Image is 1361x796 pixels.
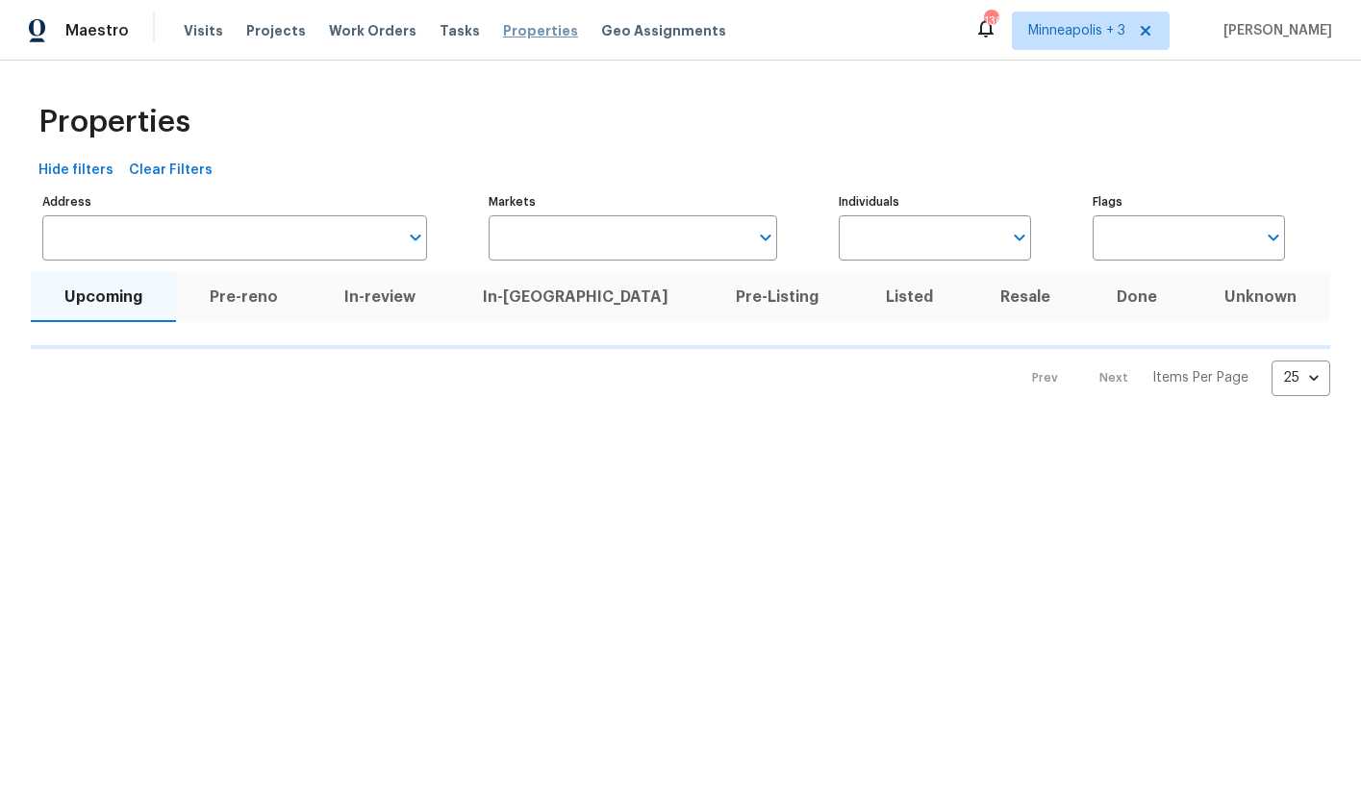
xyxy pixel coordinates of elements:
[839,196,1031,208] label: Individuals
[440,24,480,37] span: Tasks
[1028,21,1125,40] span: Minneapolis + 3
[129,159,213,183] span: Clear Filters
[864,284,955,311] span: Listed
[489,196,777,208] label: Markets
[1014,361,1330,396] nav: Pagination Navigation
[65,21,129,40] span: Maestro
[1216,21,1332,40] span: [PERSON_NAME]
[461,284,691,311] span: In-[GEOGRAPHIC_DATA]
[121,153,220,188] button: Clear Filters
[184,21,223,40] span: Visits
[503,21,578,40] span: Properties
[188,284,300,311] span: Pre-reno
[402,224,429,251] button: Open
[323,284,439,311] span: In-review
[1152,368,1248,387] p: Items Per Page
[1272,353,1330,403] div: 25
[38,159,113,183] span: Hide filters
[1260,224,1287,251] button: Open
[42,196,427,208] label: Address
[1006,224,1033,251] button: Open
[714,284,841,311] span: Pre-Listing
[978,284,1072,311] span: Resale
[1202,284,1319,311] span: Unknown
[42,284,164,311] span: Upcoming
[31,153,121,188] button: Hide filters
[1095,284,1179,311] span: Done
[329,21,416,40] span: Work Orders
[984,12,997,31] div: 136
[246,21,306,40] span: Projects
[1093,196,1285,208] label: Flags
[601,21,726,40] span: Geo Assignments
[38,112,190,132] span: Properties
[752,224,779,251] button: Open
